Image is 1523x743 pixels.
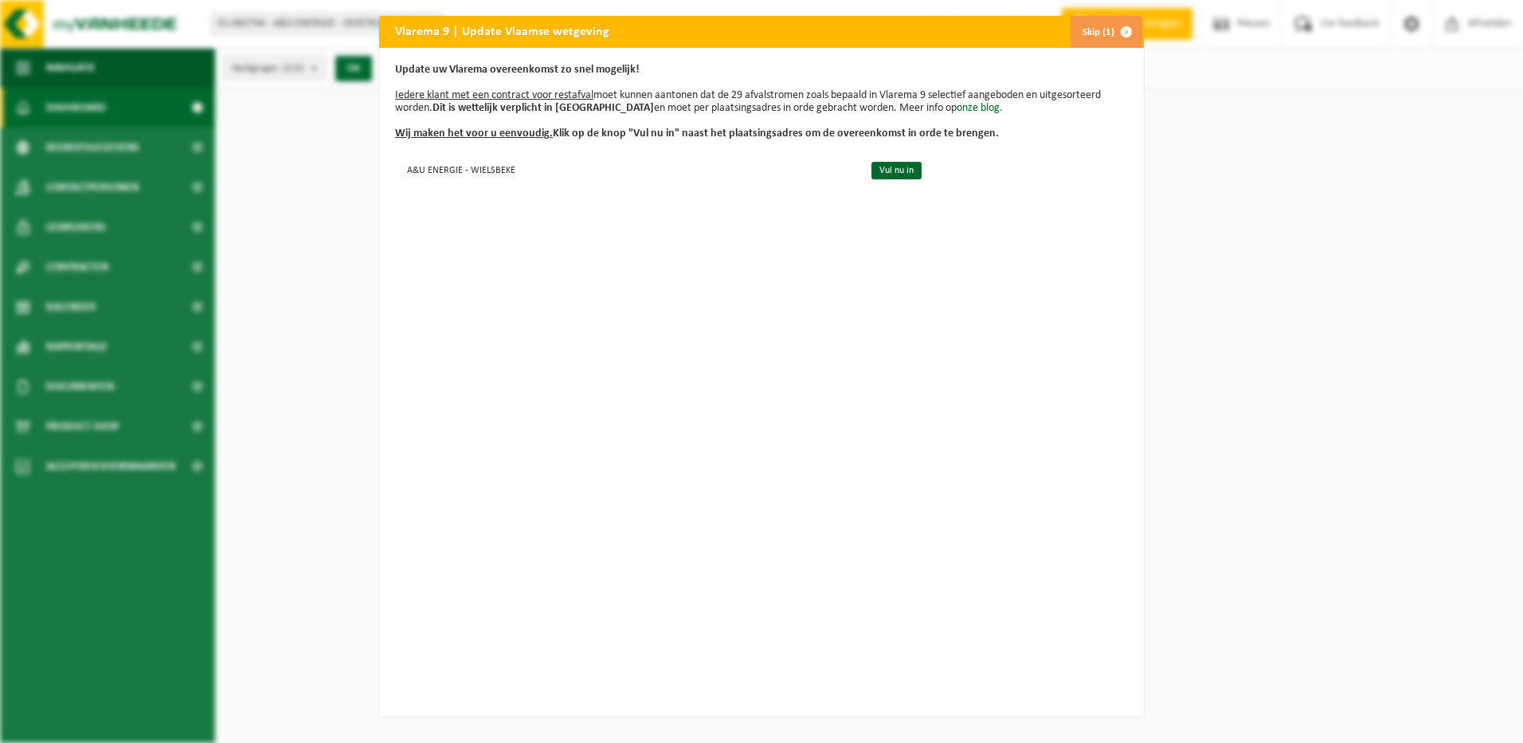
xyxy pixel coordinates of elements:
b: Klik op de knop "Vul nu in" naast het plaatsingsadres om de overeenkomst in orde te brengen. [395,128,999,140]
b: Update uw Vlarema overeenkomst zo snel mogelijk! [395,64,640,76]
a: onze blog. [957,102,1003,114]
a: Vul nu in [871,162,922,179]
b: Dit is wettelijk verplicht in [GEOGRAPHIC_DATA] [433,102,654,114]
h2: Vlarema 9 | Update Vlaamse wetgeving [379,16,625,46]
u: Iedere klant met een contract voor restafval [395,89,593,101]
td: A&U ENERGIE - WIELSBEKE [395,156,858,183]
u: Wij maken het voor u eenvoudig. [395,128,553,140]
button: Skip (1) [1070,16,1142,48]
p: moet kunnen aantonen dat de 29 afvalstromen zoals bepaald in Vlarema 9 selectief aangeboden en ui... [395,64,1128,140]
